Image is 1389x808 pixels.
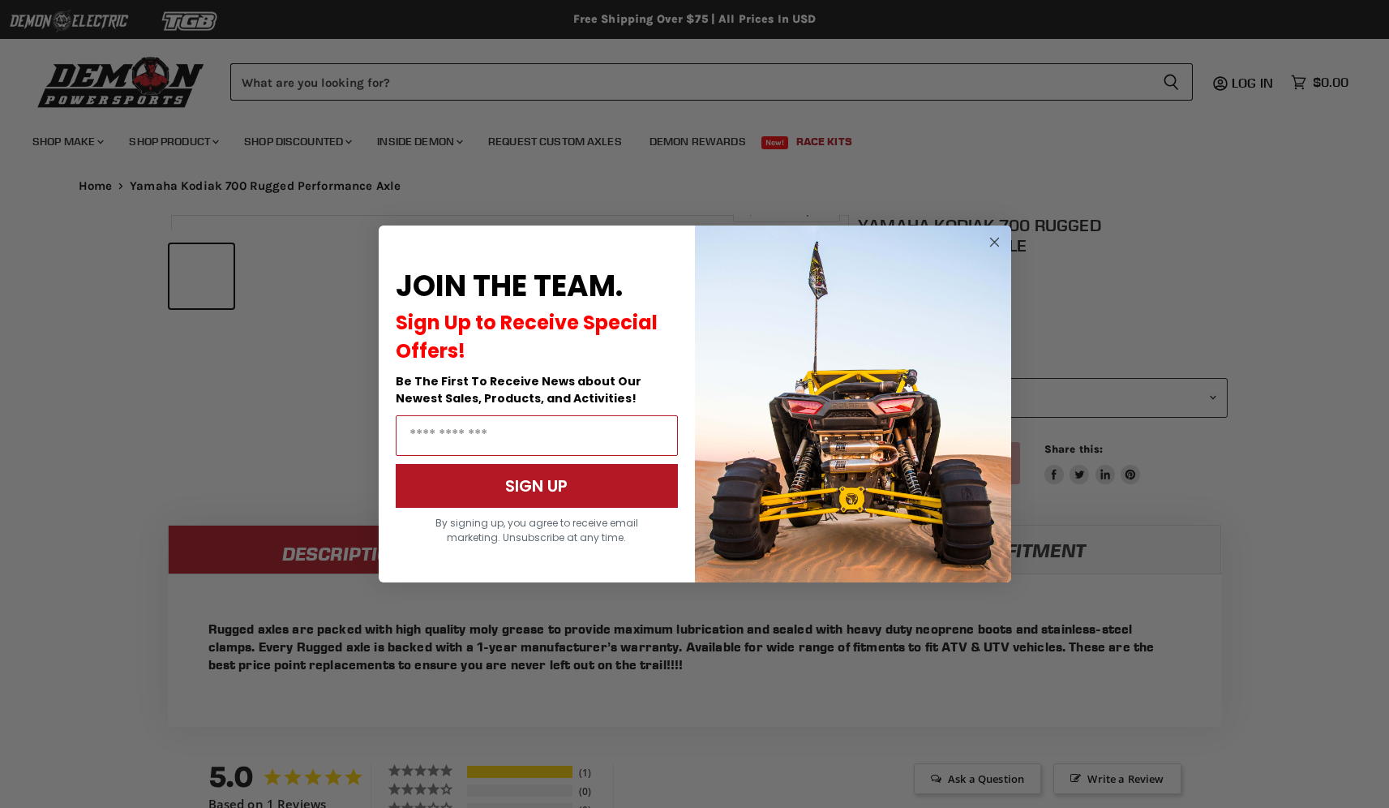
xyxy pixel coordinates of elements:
input: Email Address [396,415,678,456]
span: Be The First To Receive News about Our Newest Sales, Products, and Activities! [396,373,641,406]
span: Sign Up to Receive Special Offers! [396,309,658,364]
span: JOIN THE TEAM. [396,265,623,307]
span: By signing up, you agree to receive email marketing. Unsubscribe at any time. [435,516,638,544]
img: a9095488-b6e7-41ba-879d-588abfab540b.jpeg [695,226,1011,582]
button: Close dialog [984,232,1005,252]
button: SIGN UP [396,464,678,508]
